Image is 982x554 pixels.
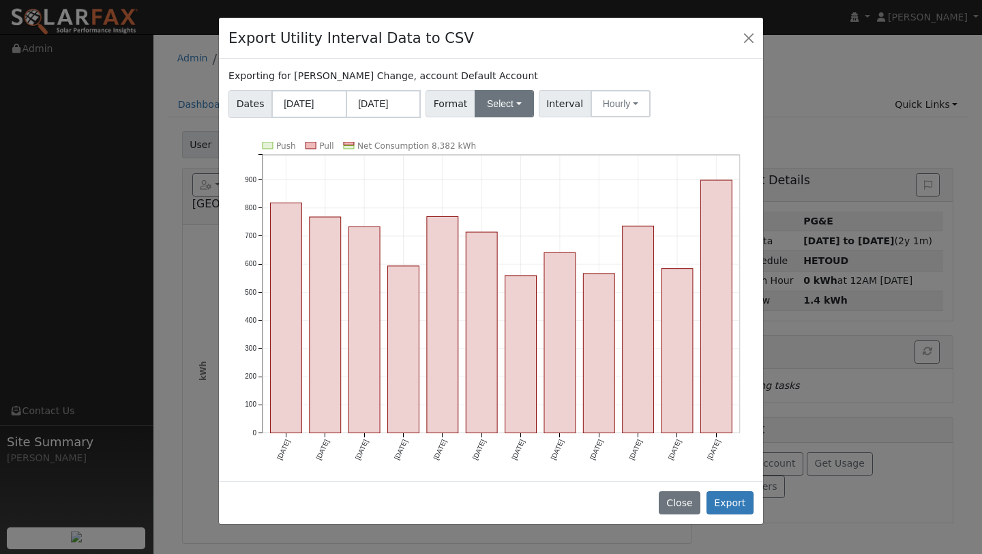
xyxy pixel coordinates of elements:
rect: onclick="" [310,217,341,433]
text: 0 [253,429,257,437]
button: Close [659,491,700,514]
span: Dates [228,90,272,118]
rect: onclick="" [348,227,380,433]
rect: onclick="" [544,252,576,433]
text: [DATE] [550,438,565,461]
text: 900 [245,176,256,184]
rect: onclick="" [661,268,693,433]
button: Export [706,491,754,514]
rect: onclick="" [466,232,497,433]
rect: onclick="" [583,274,614,433]
text: 600 [245,260,256,267]
text: 800 [245,204,256,212]
rect: onclick="" [701,180,732,433]
text: Push [276,141,296,151]
text: 500 [245,288,256,295]
button: Select [475,90,534,117]
text: [DATE] [471,438,487,461]
label: Exporting for [PERSON_NAME] Change, account Default Account [228,69,538,83]
span: Interval [539,90,591,117]
text: [DATE] [627,438,643,461]
text: 200 [245,373,256,380]
text: 100 [245,400,256,408]
rect: onclick="" [623,226,654,433]
text: [DATE] [667,438,683,461]
text: [DATE] [589,438,604,461]
text: Pull [319,141,333,151]
text: 400 [245,317,256,324]
text: 300 [245,345,256,352]
text: 700 [245,232,256,239]
rect: onclick="" [505,276,537,433]
text: [DATE] [276,438,291,461]
text: [DATE] [354,438,370,461]
button: Close [739,28,758,47]
text: Net Consumption 8,382 kWh [357,141,476,151]
rect: onclick="" [271,203,302,433]
text: [DATE] [393,438,408,461]
button: Hourly [591,90,651,117]
text: [DATE] [510,438,526,461]
text: [DATE] [315,438,331,461]
h4: Export Utility Interval Data to CSV [228,27,474,49]
span: Format [426,90,475,117]
text: [DATE] [706,438,721,461]
rect: onclick="" [388,266,419,433]
rect: onclick="" [427,216,458,433]
text: [DATE] [432,438,448,461]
